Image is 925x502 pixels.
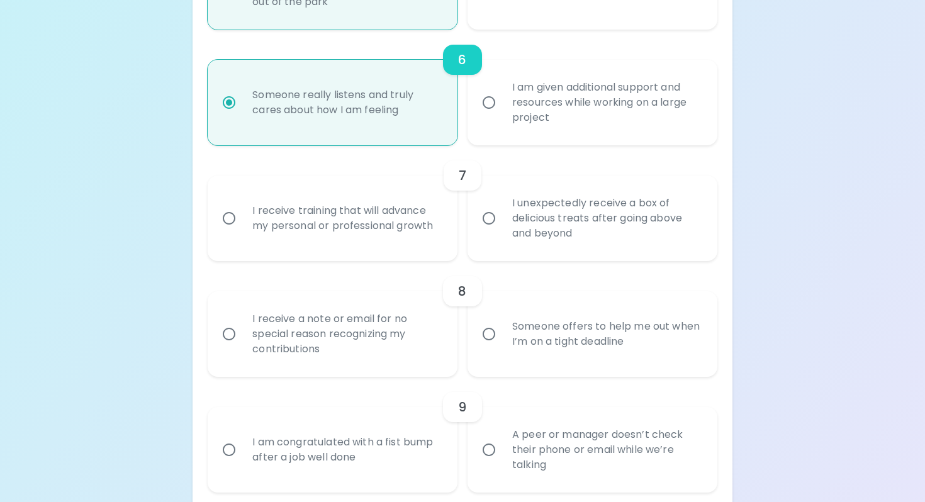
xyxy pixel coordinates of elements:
div: choice-group-check [208,377,717,493]
h6: 6 [458,50,466,70]
div: choice-group-check [208,145,717,261]
div: I receive a note or email for no special reason recognizing my contributions [242,296,451,372]
h6: 9 [458,397,466,417]
div: Someone really listens and truly cares about how I am feeling [242,72,451,133]
div: I receive training that will advance my personal or professional growth [242,188,451,248]
div: I unexpectedly receive a box of delicious treats after going above and beyond [502,181,710,256]
h6: 7 [459,165,466,186]
div: I am congratulated with a fist bump after a job well done [242,420,451,480]
div: choice-group-check [208,261,717,377]
div: choice-group-check [208,30,717,145]
div: I am given additional support and resources while working on a large project [502,65,710,140]
h6: 8 [458,281,466,301]
div: Someone offers to help me out when I’m on a tight deadline [502,304,710,364]
div: A peer or manager doesn’t check their phone or email while we’re talking [502,412,710,488]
